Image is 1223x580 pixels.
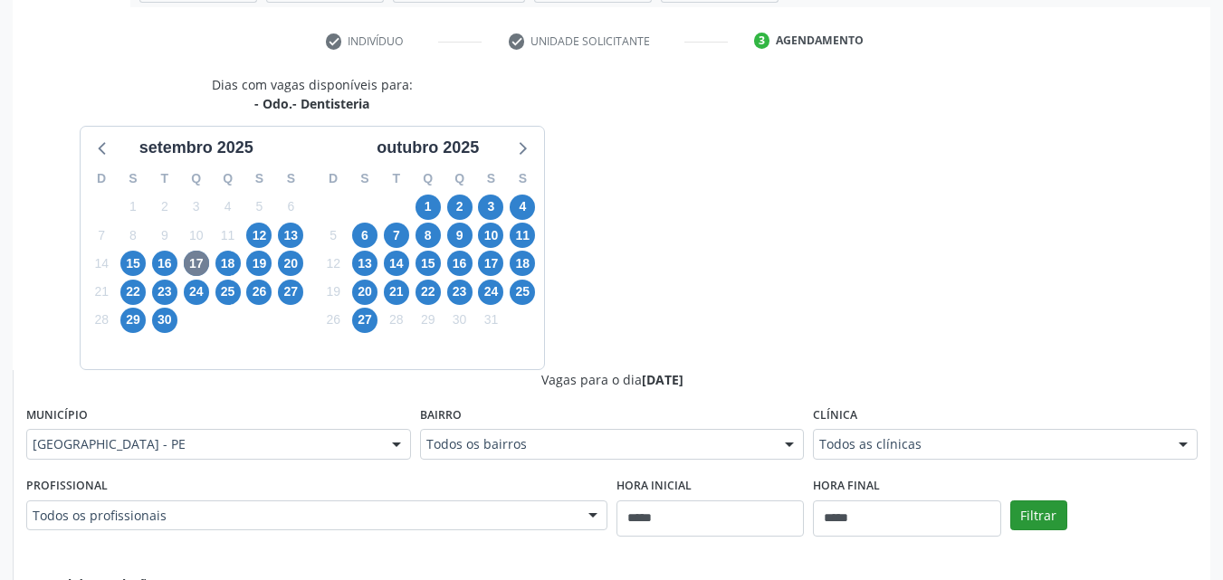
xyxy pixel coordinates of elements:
span: segunda-feira, 8 de setembro de 2025 [120,223,146,248]
span: sexta-feira, 5 de setembro de 2025 [246,195,272,220]
div: 3 [754,33,770,49]
span: sábado, 20 de setembro de 2025 [278,251,303,276]
span: segunda-feira, 22 de setembro de 2025 [120,280,146,305]
span: sexta-feira, 3 de outubro de 2025 [478,195,503,220]
span: segunda-feira, 1 de setembro de 2025 [120,195,146,220]
span: quinta-feira, 4 de setembro de 2025 [215,195,241,220]
span: terça-feira, 2 de setembro de 2025 [152,195,177,220]
div: setembro 2025 [132,136,261,160]
div: D [318,165,349,193]
span: quarta-feira, 10 de setembro de 2025 [184,223,209,248]
label: Profissional [26,472,108,500]
div: Q [180,165,212,193]
div: S [475,165,507,193]
div: Q [412,165,444,193]
span: sábado, 18 de outubro de 2025 [510,251,535,276]
span: domingo, 21 de setembro de 2025 [89,280,114,305]
label: Hora final [813,472,880,500]
label: Município [26,402,88,430]
span: Todos as clínicas [819,435,1161,453]
div: S [275,165,307,193]
span: Todos os bairros [426,435,768,453]
div: S [118,165,149,193]
span: quarta-feira, 29 de outubro de 2025 [416,308,441,333]
div: S [349,165,381,193]
span: domingo, 28 de setembro de 2025 [89,308,114,333]
span: domingo, 12 de outubro de 2025 [320,251,346,276]
span: sexta-feira, 12 de setembro de 2025 [246,223,272,248]
span: domingo, 14 de setembro de 2025 [89,251,114,276]
span: quinta-feira, 23 de outubro de 2025 [447,280,473,305]
span: quarta-feira, 3 de setembro de 2025 [184,195,209,220]
span: sexta-feira, 17 de outubro de 2025 [478,251,503,276]
span: segunda-feira, 27 de outubro de 2025 [352,308,377,333]
div: S [244,165,275,193]
span: domingo, 19 de outubro de 2025 [320,280,346,305]
span: terça-feira, 16 de setembro de 2025 [152,251,177,276]
label: Bairro [420,402,462,430]
span: segunda-feira, 29 de setembro de 2025 [120,308,146,333]
span: quinta-feira, 11 de setembro de 2025 [215,223,241,248]
span: sábado, 6 de setembro de 2025 [278,195,303,220]
span: quinta-feira, 16 de outubro de 2025 [447,251,473,276]
div: Agendamento [776,33,864,49]
label: Clínica [813,402,857,430]
div: Q [212,165,244,193]
span: quinta-feira, 18 de setembro de 2025 [215,251,241,276]
span: sábado, 27 de setembro de 2025 [278,280,303,305]
div: T [148,165,180,193]
span: quinta-feira, 2 de outubro de 2025 [447,195,473,220]
span: Todos os profissionais [33,507,570,525]
span: quarta-feira, 24 de setembro de 2025 [184,280,209,305]
div: D [86,165,118,193]
span: sexta-feira, 10 de outubro de 2025 [478,223,503,248]
span: sexta-feira, 26 de setembro de 2025 [246,280,272,305]
span: domingo, 7 de setembro de 2025 [89,223,114,248]
span: quarta-feira, 17 de setembro de 2025 [184,251,209,276]
span: sábado, 4 de outubro de 2025 [510,195,535,220]
span: quinta-feira, 25 de setembro de 2025 [215,280,241,305]
span: terça-feira, 21 de outubro de 2025 [384,280,409,305]
span: terça-feira, 14 de outubro de 2025 [384,251,409,276]
span: sábado, 11 de outubro de 2025 [510,223,535,248]
span: segunda-feira, 20 de outubro de 2025 [352,280,377,305]
span: quarta-feira, 15 de outubro de 2025 [416,251,441,276]
button: Filtrar [1010,500,1067,531]
div: S [507,165,539,193]
span: terça-feira, 30 de setembro de 2025 [152,308,177,333]
span: quarta-feira, 22 de outubro de 2025 [416,280,441,305]
div: Q [444,165,475,193]
span: [DATE] [642,371,683,388]
span: [GEOGRAPHIC_DATA] - PE [33,435,374,453]
span: segunda-feira, 15 de setembro de 2025 [120,251,146,276]
div: T [380,165,412,193]
span: quinta-feira, 9 de outubro de 2025 [447,223,473,248]
span: terça-feira, 7 de outubro de 2025 [384,223,409,248]
span: segunda-feira, 13 de outubro de 2025 [352,251,377,276]
span: terça-feira, 23 de setembro de 2025 [152,280,177,305]
span: sexta-feira, 19 de setembro de 2025 [246,251,272,276]
label: Hora inicial [616,472,692,500]
span: terça-feira, 28 de outubro de 2025 [384,308,409,333]
span: terça-feira, 9 de setembro de 2025 [152,223,177,248]
span: domingo, 26 de outubro de 2025 [320,308,346,333]
span: quarta-feira, 8 de outubro de 2025 [416,223,441,248]
span: quinta-feira, 30 de outubro de 2025 [447,308,473,333]
div: Dias com vagas disponíveis para: [212,75,413,113]
div: outubro 2025 [369,136,486,160]
span: quarta-feira, 1 de outubro de 2025 [416,195,441,220]
span: sexta-feira, 24 de outubro de 2025 [478,280,503,305]
span: sábado, 13 de setembro de 2025 [278,223,303,248]
span: sexta-feira, 31 de outubro de 2025 [478,308,503,333]
span: segunda-feira, 6 de outubro de 2025 [352,223,377,248]
div: - Odo.- Dentisteria [212,94,413,113]
span: sábado, 25 de outubro de 2025 [510,280,535,305]
div: Vagas para o dia [26,370,1198,389]
span: domingo, 5 de outubro de 2025 [320,223,346,248]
